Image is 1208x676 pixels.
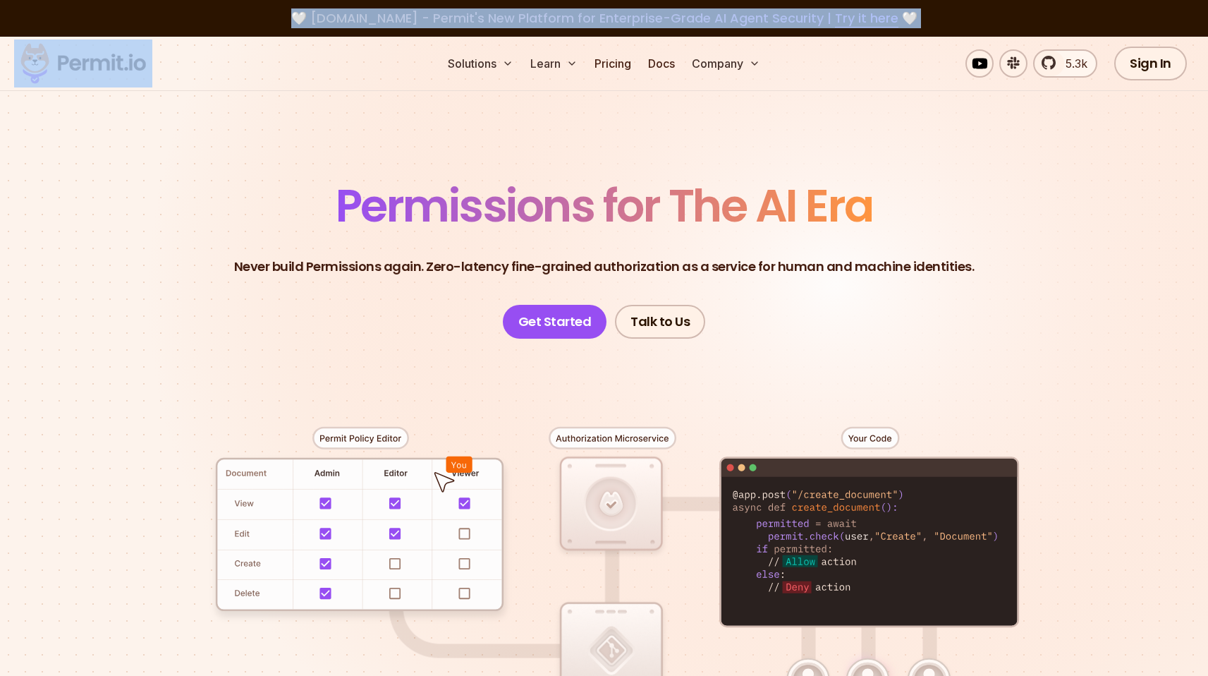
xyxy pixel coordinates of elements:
[503,305,607,339] a: Get Started
[589,49,637,78] a: Pricing
[442,49,519,78] button: Solutions
[336,174,873,237] span: Permissions for The AI Era
[1114,47,1187,80] a: Sign In
[686,49,766,78] button: Company
[642,49,681,78] a: Docs
[1057,55,1087,72] span: 5.3k
[234,257,975,277] p: Never build Permissions again. Zero-latency fine-grained authorization as a service for human and...
[1033,49,1097,78] a: 5.3k
[835,9,898,28] a: Try it here
[615,305,705,339] a: Talk to Us
[310,9,898,27] span: [DOMAIN_NAME] - Permit's New Platform for Enterprise-Grade AI Agent Security |
[14,40,152,87] img: Permit logo
[34,8,1174,28] div: 🤍 🤍
[525,49,583,78] button: Learn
